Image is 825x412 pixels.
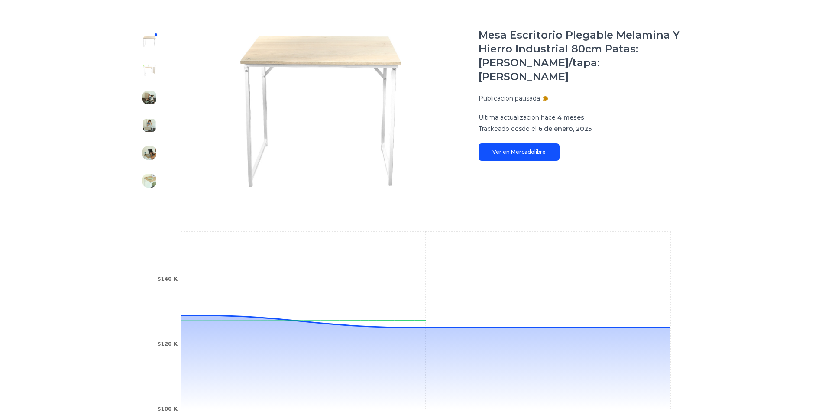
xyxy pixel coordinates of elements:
span: Trackeado desde el [479,125,537,133]
tspan: $140 K [157,276,178,282]
tspan: $100 K [157,406,178,412]
span: 6 de enero, 2025 [538,125,592,133]
img: Mesa Escritorio Plegable Melamina Y Hierro Industrial 80cm Patas: Blancas/tapa: Roble [142,146,156,160]
h1: Mesa Escritorio Plegable Melamina Y Hierro Industrial 80cm Patas: [PERSON_NAME]/tapa: [PERSON_NAME] [479,28,690,84]
tspan: $120 K [157,341,178,347]
img: Mesa Escritorio Plegable Melamina Y Hierro Industrial 80cm Patas: Blancas/tapa: Roble [142,118,156,132]
img: Mesa Escritorio Plegable Melamina Y Hierro Industrial 80cm Patas: Blancas/tapa: Roble [142,63,156,77]
img: Mesa Escritorio Plegable Melamina Y Hierro Industrial 80cm Patas: Blancas/tapa: Roble [181,28,461,195]
p: Publicacion pausada [479,94,540,103]
img: Mesa Escritorio Plegable Melamina Y Hierro Industrial 80cm Patas: Blancas/tapa: Roble [142,91,156,104]
span: 4 meses [557,114,584,121]
a: Ver en Mercadolibre [479,143,560,161]
img: Mesa Escritorio Plegable Melamina Y Hierro Industrial 80cm Patas: Blancas/tapa: Roble [142,35,156,49]
img: Mesa Escritorio Plegable Melamina Y Hierro Industrial 80cm Patas: Blancas/tapa: Roble [142,174,156,188]
span: Ultima actualizacion hace [479,114,556,121]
